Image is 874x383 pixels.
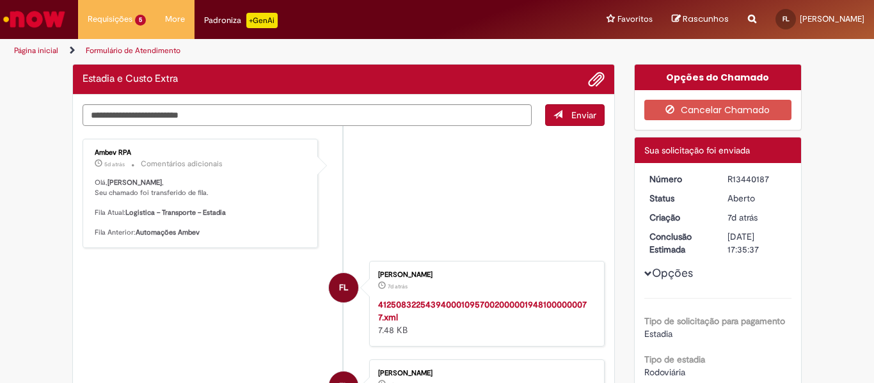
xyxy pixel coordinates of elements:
[141,159,223,169] small: Comentários adicionais
[104,160,125,168] time: 23/08/2025 19:04:44
[545,104,605,126] button: Enviar
[83,74,178,85] h2: Estadia e Custo Extra Histórico de tíquete
[635,65,802,90] div: Opções do Chamado
[378,298,591,336] div: 7.48 KB
[640,173,719,185] dt: Número
[388,283,408,290] time: 22/08/2025 14:33:57
[339,272,348,303] span: FL
[378,271,591,279] div: [PERSON_NAME]
[204,13,278,28] div: Padroniza
[246,13,278,28] p: +GenAi
[727,211,787,224] div: 22/08/2025 14:35:33
[683,13,729,25] span: Rascunhos
[727,212,758,223] span: 7d atrás
[571,109,596,121] span: Enviar
[378,370,591,377] div: [PERSON_NAME]
[10,39,573,63] ul: Trilhas de página
[640,192,719,205] dt: Status
[86,45,180,56] a: Formulário de Atendimento
[644,366,685,378] span: Rodoviária
[165,13,185,26] span: More
[125,208,226,217] b: Logistica – Transporte – Estadia
[800,13,864,24] span: [PERSON_NAME]
[727,173,787,185] div: R13440187
[644,145,750,156] span: Sua solicitação foi enviada
[136,228,200,237] b: Automações Ambev
[644,100,792,120] button: Cancelar Chamado
[378,299,587,323] a: 41250832254394000109570020000019481000000077.xml
[135,15,146,26] span: 5
[83,104,532,126] textarea: Digite sua mensagem aqui...
[644,354,705,365] b: Tipo de estadia
[95,149,308,157] div: Ambev RPA
[617,13,653,26] span: Favoritos
[672,13,729,26] a: Rascunhos
[1,6,67,32] img: ServiceNow
[644,315,785,327] b: Tipo de solicitação para pagamento
[95,178,308,238] p: Olá, , Seu chamado foi transferido de fila. Fila Atual: Fila Anterior:
[88,13,132,26] span: Requisições
[727,230,787,256] div: [DATE] 17:35:37
[727,192,787,205] div: Aberto
[640,230,719,256] dt: Conclusão Estimada
[14,45,58,56] a: Página inicial
[644,328,672,340] span: Estadia
[727,212,758,223] time: 22/08/2025 14:35:33
[588,71,605,88] button: Adicionar anexos
[640,211,719,224] dt: Criação
[783,15,790,23] span: FL
[329,273,358,302] div: Fernando Candido de Lima
[107,178,162,187] b: [PERSON_NAME]
[388,283,408,290] span: 7d atrás
[104,160,125,168] span: 5d atrás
